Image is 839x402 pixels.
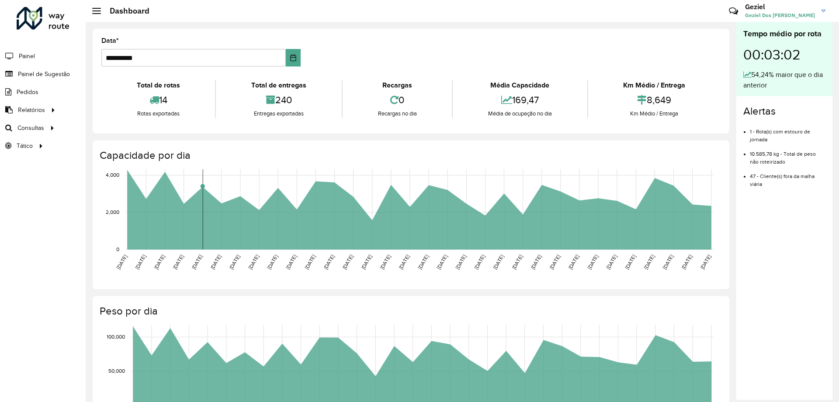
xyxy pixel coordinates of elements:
[345,80,450,91] div: Recargas
[134,254,147,270] text: [DATE]
[285,254,298,270] text: [DATE]
[228,254,241,270] text: [DATE]
[590,80,718,91] div: Km Médio / Entrega
[100,149,721,162] h4: Capacidade por dia
[304,254,316,270] text: [DATE]
[108,368,125,374] text: 50,000
[455,91,585,109] div: 169,47
[345,109,450,118] div: Recargas no dia
[191,254,203,270] text: [DATE]
[322,254,335,270] text: [DATE]
[699,254,712,270] text: [DATE]
[624,254,637,270] text: [DATE]
[743,28,825,40] div: Tempo médio por rota
[590,109,718,118] div: Km Médio / Entrega
[345,91,450,109] div: 0
[18,70,70,79] span: Painel de Sugestão
[209,254,222,270] text: [DATE]
[107,334,125,340] text: 100,000
[750,166,825,188] li: 47 - Cliente(s) fora da malha viária
[17,123,44,133] span: Consultas
[106,209,119,215] text: 2,000
[101,6,149,16] h2: Dashboard
[643,254,655,270] text: [DATE]
[750,121,825,143] li: 1 - Rota(s) com estouro de jornada
[724,2,743,21] a: Contato Rápido
[218,91,339,109] div: 240
[104,109,213,118] div: Rotas exportadas
[104,91,213,109] div: 14
[492,254,505,270] text: [DATE]
[662,254,674,270] text: [DATE]
[172,254,184,270] text: [DATE]
[455,109,585,118] div: Média de ocupação no dia
[153,254,166,270] text: [DATE]
[586,254,599,270] text: [DATE]
[398,254,410,270] text: [DATE]
[436,254,448,270] text: [DATE]
[530,254,542,270] text: [DATE]
[743,40,825,70] div: 00:03:02
[247,254,260,270] text: [DATE]
[100,305,721,318] h4: Peso por dia
[18,105,45,115] span: Relatórios
[417,254,430,270] text: [DATE]
[605,254,618,270] text: [DATE]
[341,254,354,270] text: [DATE]
[218,80,339,91] div: Total de entregas
[680,254,693,270] text: [DATE]
[104,80,213,91] div: Total de rotas
[106,172,119,178] text: 4,000
[473,254,486,270] text: [DATE]
[379,254,392,270] text: [DATE]
[17,87,38,97] span: Pedidos
[743,70,825,91] div: 54,24% maior que o dia anterior
[590,91,718,109] div: 8,649
[745,11,815,19] span: Geziel Dos [PERSON_NAME]
[19,52,35,61] span: Painel
[743,105,825,118] h4: Alertas
[116,246,119,252] text: 0
[17,141,33,150] span: Tático
[455,80,585,91] div: Média Capacidade
[511,254,524,270] text: [DATE]
[286,49,301,66] button: Choose Date
[750,143,825,166] li: 10.585,78 kg - Total de peso não roteirizado
[115,254,128,270] text: [DATE]
[745,3,815,11] h3: Geziel
[266,254,279,270] text: [DATE]
[218,109,339,118] div: Entregas exportadas
[360,254,373,270] text: [DATE]
[567,254,580,270] text: [DATE]
[548,254,561,270] text: [DATE]
[454,254,467,270] text: [DATE]
[101,35,119,46] label: Data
